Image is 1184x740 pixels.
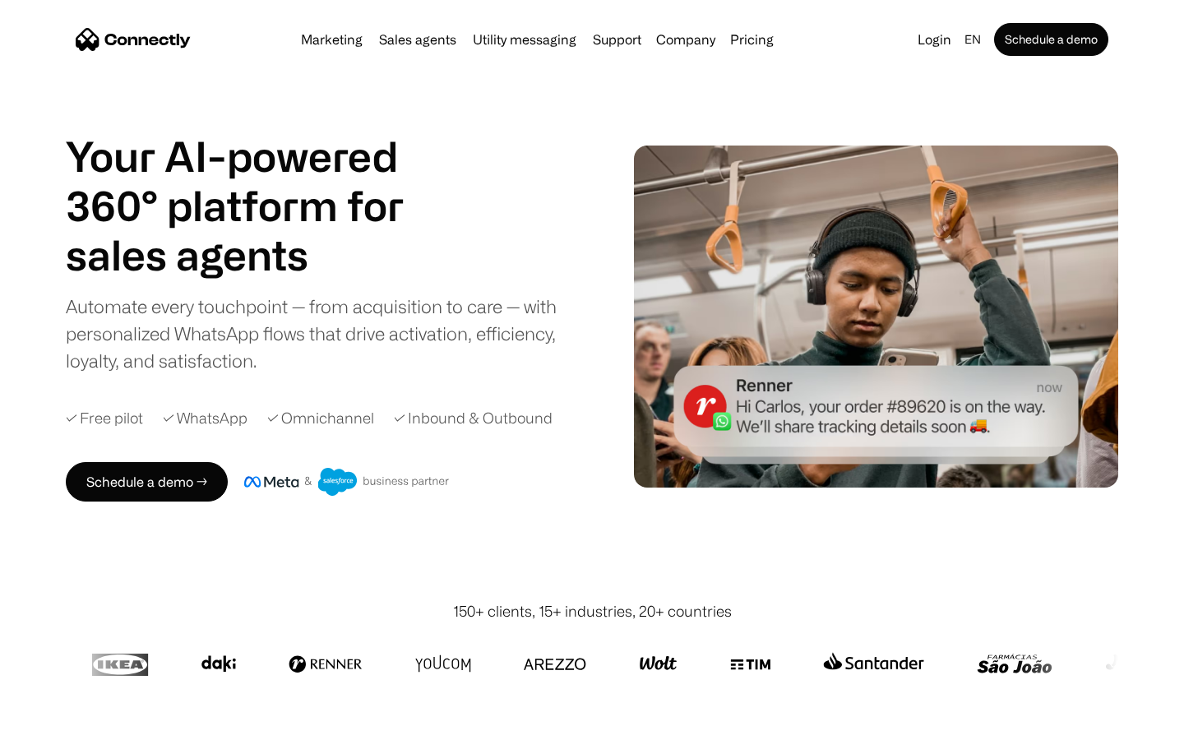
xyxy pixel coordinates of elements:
[66,132,444,230] h1: Your AI-powered 360° platform for
[994,23,1108,56] a: Schedule a demo
[466,33,583,46] a: Utility messaging
[294,33,369,46] a: Marketing
[244,468,450,496] img: Meta and Salesforce business partner badge.
[724,33,780,46] a: Pricing
[267,407,374,429] div: ✓ Omnichannel
[964,28,981,51] div: en
[66,462,228,502] a: Schedule a demo →
[656,28,715,51] div: Company
[33,711,99,734] ul: Language list
[586,33,648,46] a: Support
[394,407,553,429] div: ✓ Inbound & Outbound
[66,407,143,429] div: ✓ Free pilot
[453,600,732,622] div: 150+ clients, 15+ industries, 20+ countries
[16,710,99,734] aside: Language selected: English
[66,230,444,280] h1: sales agents
[66,293,584,374] div: Automate every touchpoint — from acquisition to care — with personalized WhatsApp flows that driv...
[372,33,463,46] a: Sales agents
[911,28,958,51] a: Login
[163,407,247,429] div: ✓ WhatsApp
